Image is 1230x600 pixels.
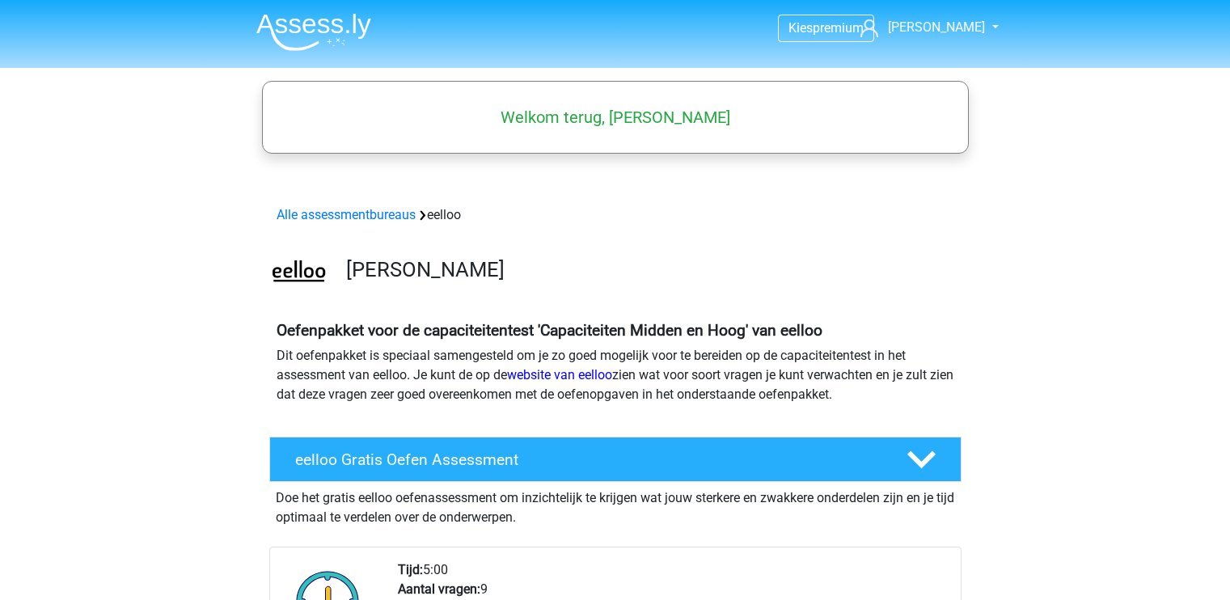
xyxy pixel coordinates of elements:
p: Dit oefenpakket is speciaal samengesteld om je zo goed mogelijk voor te bereiden op de capaciteit... [277,346,954,404]
b: Oefenpakket voor de capaciteitentest 'Capaciteiten Midden en Hoog' van eelloo [277,321,822,340]
a: Alle assessmentbureaus [277,207,416,222]
a: [PERSON_NAME] [854,18,987,37]
h5: Welkom terug, [PERSON_NAME] [270,108,961,127]
img: Assessly [256,13,371,51]
span: Kies [788,20,813,36]
a: eelloo Gratis Oefen Assessment [263,437,968,482]
a: website van eelloo [507,367,612,382]
b: Tijd: [398,562,423,577]
b: Aantal vragen: [398,581,480,597]
img: eelloo.png [270,244,328,302]
div: Doe het gratis eelloo oefenassessment om inzichtelijk te krijgen wat jouw sterkere en zwakkere on... [269,482,962,527]
div: eelloo [270,205,961,225]
h3: [PERSON_NAME] [346,257,949,282]
h4: eelloo Gratis Oefen Assessment [295,450,881,469]
a: Kiespremium [779,17,873,39]
span: premium [813,20,864,36]
span: [PERSON_NAME] [888,19,985,35]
